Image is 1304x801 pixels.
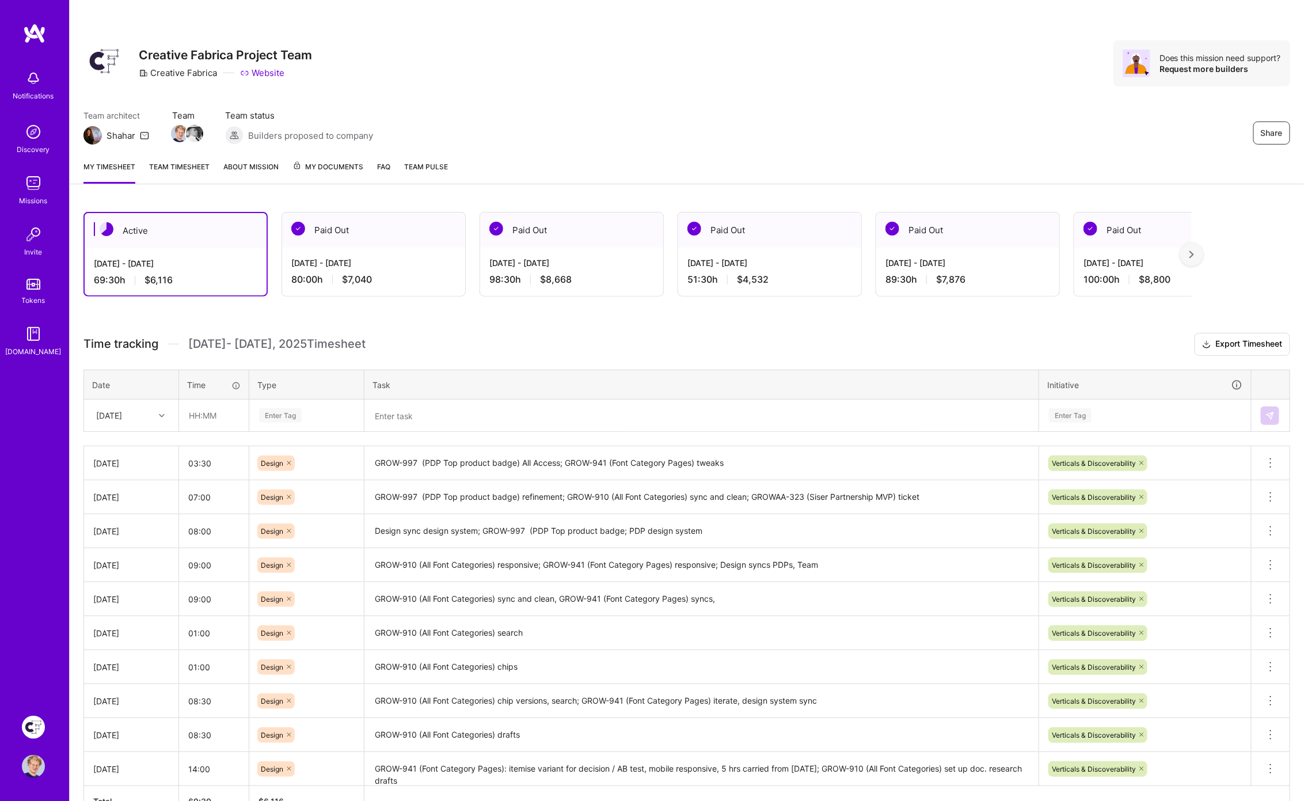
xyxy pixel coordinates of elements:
input: HH:MM [179,720,249,750]
div: Paid Out [480,212,663,248]
th: Task [364,370,1039,400]
textarea: GROW-910 (All Font Categories) drafts [366,719,1037,751]
img: right [1189,250,1194,259]
a: About Mission [223,161,279,184]
span: Verticals & Discoverability [1052,493,1136,502]
span: [DATE] - [DATE] , 2025 Timesheet [188,337,366,351]
div: [DATE] [96,409,122,422]
img: logo [23,23,46,44]
span: Verticals & Discoverability [1052,527,1136,536]
span: Design [261,459,283,468]
span: My Documents [292,161,363,173]
span: Verticals & Discoverability [1052,697,1136,705]
div: Tokens [22,294,45,306]
div: [DATE] - [DATE] [94,257,257,269]
input: HH:MM [179,448,249,479]
div: [DATE] [93,763,169,775]
span: Team status [225,109,373,122]
button: Export Timesheet [1195,333,1290,356]
div: 100:00 h [1084,274,1248,286]
span: Design [261,663,283,671]
span: Verticals & Discoverability [1052,629,1136,637]
th: Date [84,370,179,400]
img: Paid Out [687,222,701,236]
i: icon Mail [140,131,149,140]
span: Design [261,527,283,536]
input: HH:MM [179,618,249,648]
div: [DATE] - [DATE] [489,257,654,269]
div: Request more builders [1159,63,1281,74]
input: HH:MM [179,516,249,546]
div: Paid Out [678,212,861,248]
div: Notifications [13,90,54,102]
span: $8,668 [540,274,572,286]
span: Verticals & Discoverability [1052,595,1136,603]
span: Verticals & Discoverability [1052,561,1136,570]
div: Initiative [1047,378,1243,392]
div: Missions [20,195,48,207]
a: My timesheet [83,161,135,184]
div: [DATE] [93,695,169,707]
textarea: GROW-997 (PDP Top product badge) refinement; GROW-910 (All Font Categories) sync and clean; GROWA... [366,481,1037,513]
div: 51:30 h [687,274,852,286]
div: [DATE] [93,729,169,741]
th: Type [249,370,364,400]
textarea: GROW-910 (All Font Categories) chip versions, search; GROW-941 (Font Category Pages) iterate, des... [366,685,1037,717]
img: Builders proposed to company [225,126,244,145]
div: [DATE] - [DATE] [1084,257,1248,269]
input: HH:MM [179,754,249,784]
a: FAQ [377,161,390,184]
a: Team Member Avatar [172,124,187,143]
a: Creative Fabrica Project Team [19,716,48,739]
img: teamwork [22,172,45,195]
img: Team Member Avatar [186,125,203,142]
div: Paid Out [876,212,1059,248]
div: [DATE] [93,457,169,469]
span: Team Pulse [404,162,448,171]
img: Invite [22,223,45,246]
textarea: GROW-997 (PDP Top product badge) All Access; GROW-941 (Font Category Pages) tweaks [366,447,1037,479]
a: Website [240,67,284,79]
span: $7,040 [342,274,372,286]
img: Team Architect [83,126,102,145]
button: Share [1253,122,1290,145]
img: Active [100,222,113,236]
div: [DATE] [93,661,169,673]
div: [DATE] [93,593,169,605]
textarea: GROW-941 (Font Category Pages): itemise variant for decision / AB test, mobile responsive, 5 hrs ... [366,753,1037,785]
input: HH:MM [179,584,249,614]
span: Time tracking [83,337,158,351]
img: Paid Out [885,222,899,236]
div: Creative Fabrica [139,67,217,79]
div: Active [85,213,267,248]
div: Does this mission need support? [1159,52,1281,63]
span: Verticals & Discoverability [1052,765,1136,773]
img: guide book [22,322,45,346]
textarea: GROW-910 (All Font Categories) search [366,617,1037,649]
div: [DATE] - [DATE] [291,257,456,269]
div: 89:30 h [885,274,1050,286]
input: HH:MM [180,400,248,431]
img: User Avatar [22,755,45,778]
div: Paid Out [282,212,465,248]
span: Verticals & Discoverability [1052,731,1136,739]
div: Time [187,379,241,391]
div: Discovery [17,143,50,155]
span: $7,876 [936,274,965,286]
div: [DATE] - [DATE] [885,257,1050,269]
div: Invite [25,246,43,258]
i: icon Chevron [159,413,165,419]
a: Team Pulse [404,161,448,184]
div: 98:30 h [489,274,654,286]
div: [DATE] [93,525,169,537]
div: Shahar [107,130,135,142]
span: Share [1261,127,1283,139]
img: tokens [26,279,40,290]
div: [DATE] - [DATE] [687,257,852,269]
span: Team architect [83,109,149,122]
a: User Avatar [19,755,48,778]
textarea: GROW-910 (All Font Categories) chips [366,651,1037,683]
span: Builders proposed to company [248,130,373,142]
img: Creative Fabrica Project Team [22,716,45,739]
div: Enter Tag [259,407,302,424]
